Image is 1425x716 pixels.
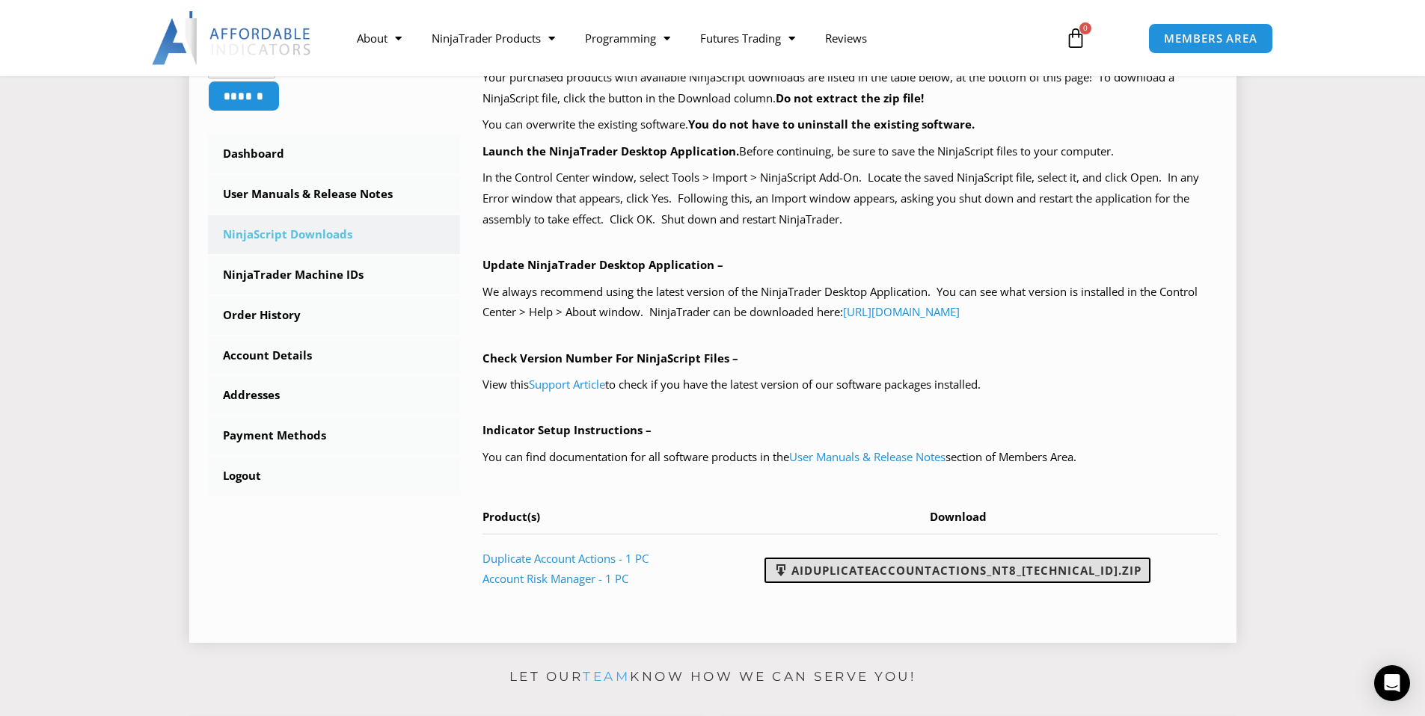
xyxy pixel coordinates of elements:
b: Check Version Number For NinjaScript Files – [482,351,738,365]
a: Reviews [810,21,882,55]
a: Futures Trading [685,21,810,55]
a: Order History [208,296,461,335]
p: View this to check if you have the latest version of our software packages installed. [482,374,1218,395]
b: Do not extract the zip file! [776,90,924,105]
a: About [342,21,417,55]
nav: Menu [342,21,1048,55]
span: Download [930,509,987,524]
a: Support Article [529,377,605,392]
b: Launch the NinjaTrader Desktop Application. [482,143,739,158]
img: LogoAI | Affordable Indicators – NinjaTrader [152,11,313,65]
a: NinjaTrader Machine IDs [208,256,461,294]
p: We always recommend using the latest version of the NinjaTrader Desktop Application. You can see ... [482,282,1218,324]
a: Programming [570,21,685,55]
b: Indicator Setup Instructions – [482,422,652,437]
a: 0 [1043,16,1109,60]
a: User Manuals & Release Notes [208,175,461,214]
a: [URL][DOMAIN_NAME] [843,304,960,319]
p: Before continuing, be sure to save the NinjaScript files to your computer. [482,141,1218,162]
a: team [583,669,630,684]
a: MEMBERS AREA [1148,23,1273,54]
a: NinjaScript Downloads [208,215,461,254]
a: NinjaTrader Products [417,21,570,55]
b: Update NinjaTrader Desktop Application – [482,257,723,272]
span: MEMBERS AREA [1164,33,1257,44]
a: Account Details [208,336,461,375]
a: AIDuplicateAccountActions_NT8_[TECHNICAL_ID].zip [764,558,1150,583]
a: Logout [208,457,461,496]
a: User Manuals & Release Notes [789,449,946,464]
span: 0 [1079,22,1091,34]
b: You do not have to uninstall the existing software. [688,117,975,132]
p: Your purchased products with available NinjaScript downloads are listed in the table below, at th... [482,67,1218,109]
p: You can find documentation for all software products in the section of Members Area. [482,447,1218,468]
a: Payment Methods [208,416,461,455]
a: Account Risk Manager - 1 PC [482,571,628,586]
a: Addresses [208,376,461,415]
p: In the Control Center window, select Tools > Import > NinjaScript Add-On. Locate the saved NinjaS... [482,167,1218,230]
nav: Account pages [208,135,461,496]
div: Open Intercom Messenger [1374,665,1410,701]
p: Let our know how we can serve you! [189,665,1236,689]
a: Dashboard [208,135,461,173]
span: Product(s) [482,509,540,524]
p: You can overwrite the existing software. [482,114,1218,135]
a: Duplicate Account Actions - 1 PC [482,551,649,566]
